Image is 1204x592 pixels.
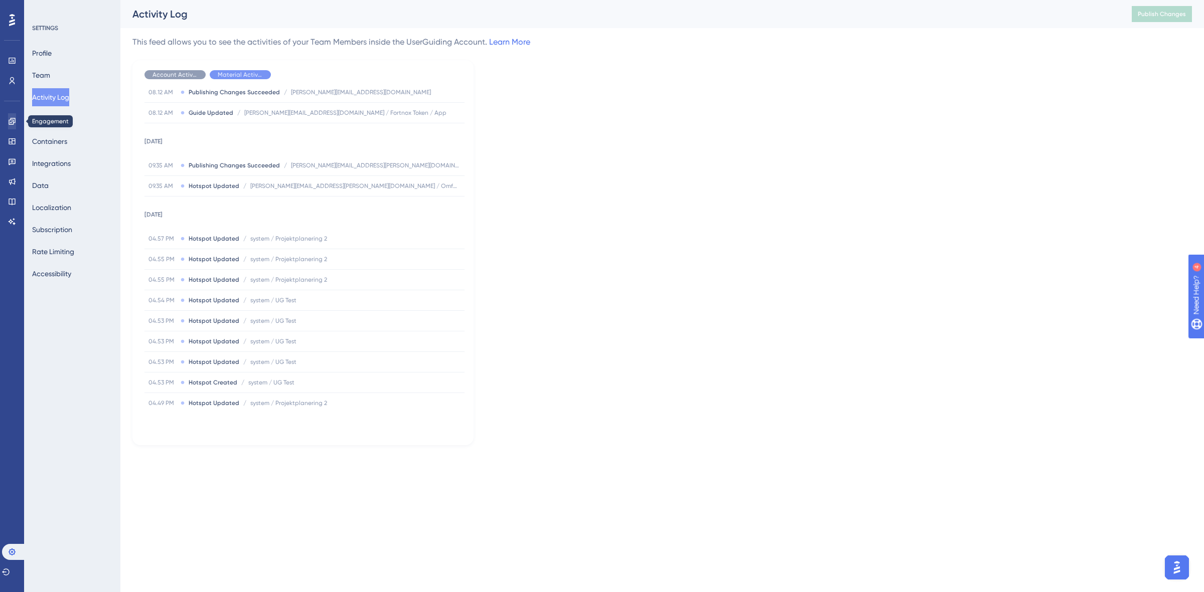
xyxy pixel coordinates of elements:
[250,399,327,407] span: system / Projektplanering 2
[189,399,239,407] span: Hotspot Updated
[243,358,246,366] span: /
[32,24,113,32] div: SETTINGS
[32,265,71,283] button: Accessibility
[243,276,246,284] span: /
[241,378,244,386] span: /
[243,182,246,190] span: /
[32,44,52,62] button: Profile
[189,182,239,190] span: Hotspot Updated
[32,154,71,172] button: Integrations
[250,337,296,345] span: system / UG Test
[144,123,465,155] td: [DATE]
[32,132,67,150] button: Containers
[189,235,239,243] span: Hotspot Updated
[250,317,296,325] span: system / UG Test
[250,296,296,304] span: system / UG Test
[489,37,530,47] a: Learn More
[148,358,177,366] span: 04.53 PM
[243,399,246,407] span: /
[148,337,177,345] span: 04.53 PM
[148,235,177,243] span: 04.57 PM
[148,378,177,386] span: 04.53 PM
[189,358,239,366] span: Hotspot Updated
[244,109,446,117] span: [PERSON_NAME][EMAIL_ADDRESS][DOMAIN_NAME] / Fortnox Token / App
[243,317,246,325] span: /
[189,276,239,284] span: Hotspot Updated
[32,88,69,106] button: Activity Log
[284,88,287,96] span: /
[189,337,239,345] span: Hotspot Updated
[291,161,461,169] span: [PERSON_NAME][EMAIL_ADDRESS][PERSON_NAME][DOMAIN_NAME]
[243,337,246,345] span: /
[189,88,280,96] span: Publishing Changes Succeeded
[148,109,177,117] span: 08.12 AM
[153,71,198,79] span: Account Activity
[243,255,246,263] span: /
[148,317,177,325] span: 04.53 PM
[250,276,327,284] span: system / Projektplanering 2
[284,161,287,169] span: /
[189,317,239,325] span: Hotspot Updated
[291,88,431,96] span: [PERSON_NAME][EMAIL_ADDRESS][DOMAIN_NAME]
[218,71,263,79] span: Material Activity
[132,7,1107,21] div: Activity Log
[132,36,530,48] div: This feed allows you to see the activities of your Team Members inside the UserGuiding Account.
[32,221,72,239] button: Subscription
[250,255,327,263] span: system / Projektplanering 2
[237,109,240,117] span: /
[250,235,327,243] span: system / Projektplanering 2
[250,182,461,190] span: [PERSON_NAME][EMAIL_ADDRESS][PERSON_NAME][DOMAIN_NAME] / Omfattning och Specifikation
[189,255,239,263] span: Hotspot Updated
[189,109,233,117] span: Guide Updated
[189,378,237,386] span: Hotspot Created
[148,399,177,407] span: 04.49 PM
[148,161,177,169] span: 09.35 AM
[243,296,246,304] span: /
[144,196,465,229] td: [DATE]
[189,296,239,304] span: Hotspot Updated
[32,176,49,194] button: Data
[148,255,177,263] span: 04.55 PM
[32,66,50,84] button: Team
[148,296,177,304] span: 04.54 PM
[148,88,177,96] span: 08.12 AM
[70,5,73,13] div: 4
[250,358,296,366] span: system / UG Test
[243,235,246,243] span: /
[248,378,294,386] span: system / UG Test
[1132,6,1192,22] button: Publish Changes
[1138,10,1186,18] span: Publish Changes
[32,110,67,128] button: Installation
[32,243,74,261] button: Rate Limiting
[1162,552,1192,582] iframe: UserGuiding AI Assistant Launcher
[32,199,71,217] button: Localization
[148,182,177,190] span: 09.35 AM
[148,276,177,284] span: 04.55 PM
[24,3,63,15] span: Need Help?
[189,161,280,169] span: Publishing Changes Succeeded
